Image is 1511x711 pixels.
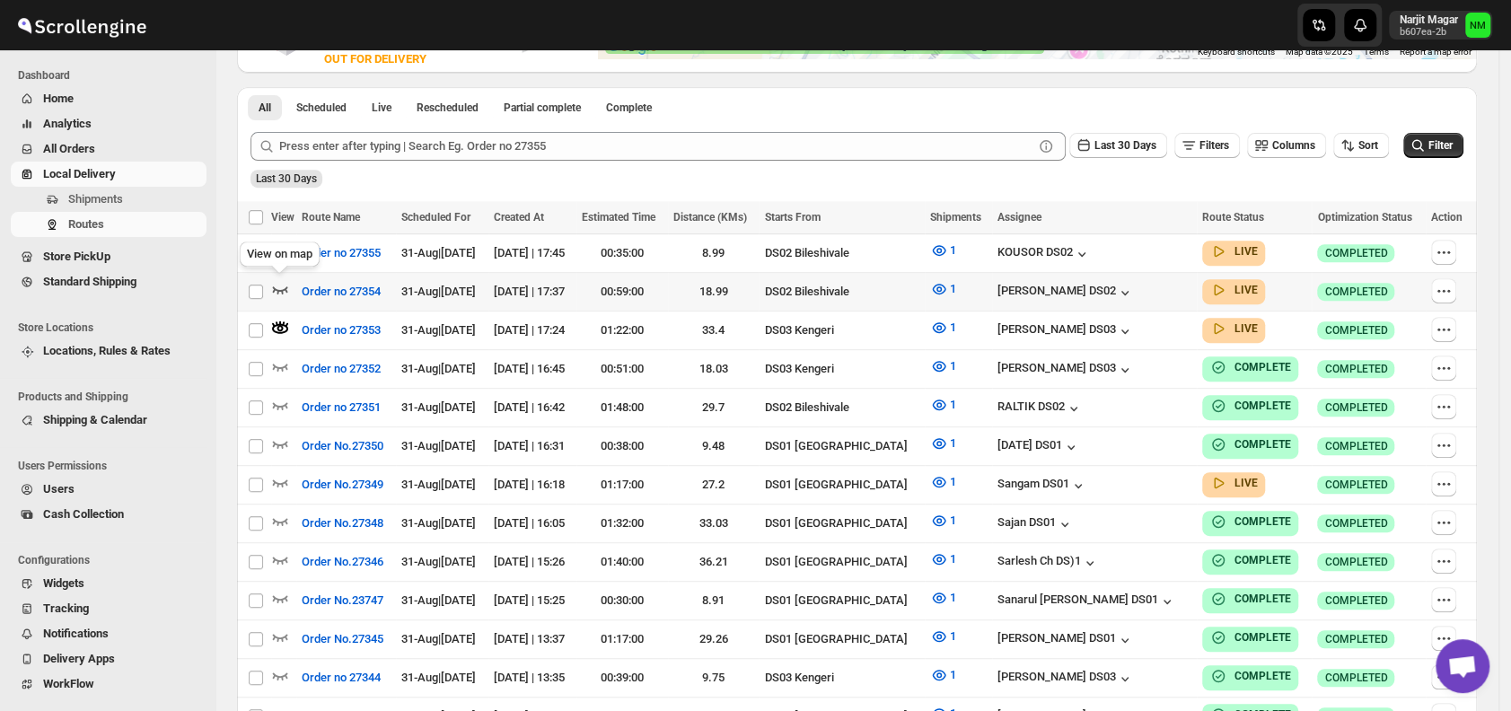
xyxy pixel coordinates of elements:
span: Filter [1428,139,1453,152]
div: 36.21 [673,553,754,571]
button: Delivery Apps [11,646,206,671]
text: NM [1470,20,1486,31]
span: Sort [1358,139,1378,152]
span: Rescheduled [417,101,479,115]
button: Shipments [11,187,206,212]
span: Order no 27351 [302,399,381,417]
span: 31-Aug | [DATE] [401,362,476,375]
span: 1 [950,591,956,604]
button: Locations, Rules & Rates [11,338,206,364]
span: Optimization Status [1317,211,1411,224]
p: b607ea-2b [1400,27,1458,38]
span: COMPLETED [1324,400,1387,415]
button: [PERSON_NAME] DS01 [997,631,1134,649]
div: DS01 [GEOGRAPHIC_DATA] [764,514,919,532]
span: 31-Aug | [DATE] [401,478,476,491]
button: COMPLETE [1209,397,1291,415]
span: 31-Aug | [DATE] [401,285,476,298]
span: Delivery Apps [43,652,115,665]
div: [DATE] | 17:45 [494,244,571,262]
b: COMPLETE [1234,554,1291,566]
span: Action [1431,211,1463,224]
span: 1 [950,513,956,527]
div: 29.7 [673,399,754,417]
b: LIVE [1234,245,1258,258]
button: LIVE [1209,320,1258,338]
button: [PERSON_NAME] DS03 [997,361,1134,379]
span: Created At [494,211,544,224]
b: COMPLETE [1234,631,1291,644]
div: 27.2 [673,476,754,494]
span: Locations, Rules & Rates [43,344,171,357]
button: 1 [919,545,967,574]
span: COMPLETED [1324,246,1387,260]
span: Order No.27350 [302,437,383,455]
div: [DATE] | 16:18 [494,476,571,494]
span: Configurations [18,553,206,567]
span: COMPLETED [1324,478,1387,492]
button: All routes [248,95,282,120]
button: Order No.27350 [291,432,394,461]
button: Users [11,477,206,502]
span: Widgets [43,576,84,590]
span: Order no 27354 [302,283,381,301]
div: 01:32:00 [582,514,663,532]
button: Order no 27355 [291,239,391,268]
span: Order No.27348 [302,514,383,532]
a: Open chat [1436,639,1489,693]
div: 00:30:00 [582,592,663,610]
div: 00:38:00 [582,437,663,455]
span: Columns [1272,139,1315,152]
span: Shipments [68,192,123,206]
span: Distance (KMs) [673,211,747,224]
span: Map data ©2025 [1286,47,1353,57]
button: Routes [11,212,206,237]
button: RALTIK DS02 [997,399,1083,417]
div: DS01 [GEOGRAPHIC_DATA] [764,630,919,648]
div: [DATE] | 17:37 [494,283,571,301]
p: Narjit Magar [1400,13,1458,27]
button: [PERSON_NAME] DS03 [997,670,1134,688]
button: COMPLETE [1209,551,1291,569]
button: Filter [1403,133,1463,158]
span: Routes [68,217,104,231]
a: Report a map error [1400,47,1471,57]
span: 31-Aug | [DATE] [401,246,476,259]
span: COMPLETED [1324,516,1387,531]
span: 31-Aug | [DATE] [401,632,476,645]
button: Columns [1247,133,1326,158]
div: DS02 Bileshivale [764,399,919,417]
b: LIVE [1234,284,1258,296]
div: 01:22:00 [582,321,663,339]
button: Widgets [11,571,206,596]
div: 8.99 [673,244,754,262]
span: COMPLETED [1324,362,1387,376]
span: 1 [950,552,956,566]
b: LIVE [1234,477,1258,489]
button: COMPLETE [1209,513,1291,531]
span: Tracking [43,601,89,615]
button: 1 [919,313,967,342]
button: Analytics [11,111,206,136]
button: Cash Collection [11,502,206,527]
button: KOUSOR DS02 [997,245,1091,263]
button: 1 [919,661,967,689]
span: All [259,101,271,115]
span: 1 [950,629,956,643]
span: Order no 27353 [302,321,381,339]
b: COMPLETE [1234,592,1291,605]
span: Route Name [302,211,360,224]
div: [DATE] | 16:05 [494,514,571,532]
div: DS02 Bileshivale [764,244,919,262]
button: LIVE [1209,281,1258,299]
button: COMPLETE [1209,628,1291,646]
span: Scheduled [296,101,347,115]
b: COMPLETE [1234,438,1291,451]
button: Keyboard shortcuts [1198,46,1275,58]
span: 1 [950,668,956,681]
span: Partial complete [504,101,581,115]
div: DS03 Kengeri [764,669,919,687]
div: DS02 Bileshivale [764,283,919,301]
